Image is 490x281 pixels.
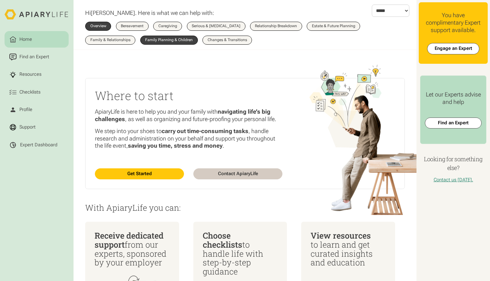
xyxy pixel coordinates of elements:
div: Expert Dashboard [20,142,57,148]
p: Hi . Here is what we can help with: [85,9,214,17]
div: You have complimentary Expert support available. [424,12,483,34]
div: Checklists [18,89,41,96]
div: Changes & Transitions [208,38,247,42]
a: Caregiving [153,22,182,31]
a: Overview [85,22,111,31]
a: Estate & Future Planning [307,22,360,31]
a: Contact ApiaryLife [193,168,282,180]
a: Home [5,31,69,48]
div: Let our Experts advise and help [425,91,481,106]
a: Contact us [DATE]. [434,177,473,183]
a: Changes & Transitions [202,36,252,45]
div: Relationship Breakdown [255,24,297,28]
a: Profile [5,102,69,118]
form: Locale Form [372,5,409,17]
div: from our experts, sponsored by your employer [95,231,170,267]
a: Get Started [95,168,184,180]
div: to learn and get curated insights and education [311,231,386,267]
div: Estate & Future Planning [312,24,355,28]
div: Find an Expert [18,53,50,61]
a: Family Planning & Children [140,36,198,45]
a: Resources [5,66,69,83]
a: Find an Expert [5,49,69,65]
span: View resources [311,230,371,241]
a: Expert Dashboard [5,137,69,153]
a: Relationship Breakdown [250,22,302,31]
div: Bereavement [121,24,143,28]
div: Resources [18,71,42,78]
a: Family & Relationships [85,36,135,45]
strong: carry out time-consuming tasks [162,128,248,134]
span: Receive dedicated support [95,230,164,250]
div: Profile [18,106,33,113]
strong: saving you time, stress and money [128,142,222,149]
a: Bereavement [116,22,149,31]
a: Checklists [5,84,69,100]
strong: navigating life’s big challenges [95,108,270,122]
h4: Looking for something else? [419,155,487,172]
p: With ApiaryLife you can: [85,203,405,212]
p: ApiaryLife is here to help you and your family with , as well as organizing and future-proofing y... [95,108,282,123]
div: Support [18,124,37,131]
div: to handle life with step-by-step guidance [203,231,278,276]
a: Serious & [MEDICAL_DATA] [187,22,245,31]
a: Find an Expert [425,118,481,129]
a: Support [5,119,69,136]
div: Caregiving [158,24,177,28]
p: We step into your shoes to , handle research and administration on your behalf and support you th... [95,128,282,150]
div: Family Planning & Children [145,38,193,42]
div: Family & Relationships [90,38,131,42]
div: Serious & [MEDICAL_DATA] [192,24,240,28]
span: [PERSON_NAME] [91,9,135,16]
div: Home [18,36,33,43]
a: Engage an Expert [427,43,479,54]
span: Choose checklists [203,230,242,250]
h2: Where to start [95,88,282,104]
